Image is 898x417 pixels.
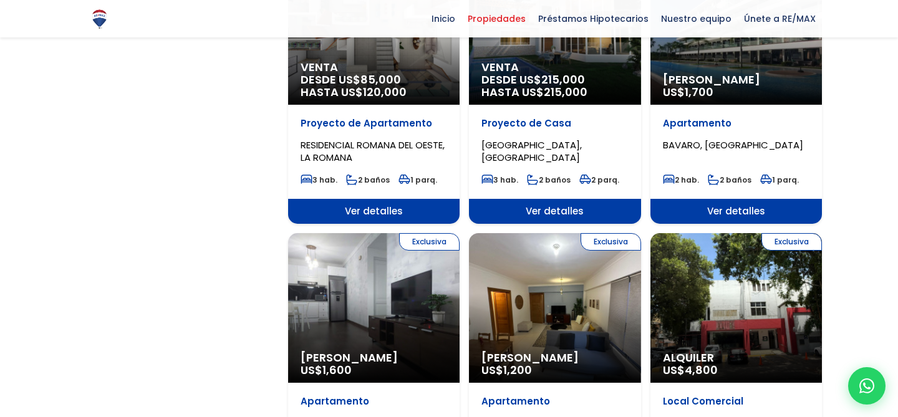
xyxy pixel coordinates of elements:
[760,175,799,185] span: 1 parq.
[360,72,401,87] span: 85,000
[301,352,447,364] span: [PERSON_NAME]
[481,74,628,98] span: DESDE US$
[663,74,809,86] span: [PERSON_NAME]
[346,175,390,185] span: 2 baños
[708,175,751,185] span: 2 baños
[650,199,822,224] span: Ver detalles
[481,362,532,378] span: US$
[655,9,738,28] span: Nuestro equipo
[663,395,809,408] p: Local Comercial
[301,175,337,185] span: 3 hab.
[685,84,713,100] span: 1,700
[481,117,628,130] p: Proyecto de Casa
[363,84,407,100] span: 120,000
[425,9,461,28] span: Inicio
[398,175,437,185] span: 1 parq.
[469,199,640,224] span: Ver detalles
[527,175,571,185] span: 2 baños
[322,362,352,378] span: 1,600
[461,9,532,28] span: Propiedades
[481,175,518,185] span: 3 hab.
[663,138,803,151] span: BAVARO, [GEOGRAPHIC_DATA]
[685,362,718,378] span: 4,800
[541,72,585,87] span: 215,000
[288,199,460,224] span: Ver detalles
[301,138,445,164] span: RESIDENCIAL ROMANA DEL OESTE, LA ROMANA
[503,362,532,378] span: 1,200
[663,362,718,378] span: US$
[301,86,447,98] span: HASTA US$
[663,352,809,364] span: Alquiler
[301,61,447,74] span: Venta
[301,362,352,378] span: US$
[481,352,628,364] span: [PERSON_NAME]
[761,233,822,251] span: Exclusiva
[481,61,628,74] span: Venta
[481,395,628,408] p: Apartamento
[663,84,713,100] span: US$
[301,395,447,408] p: Apartamento
[532,9,655,28] span: Préstamos Hipotecarios
[481,138,582,164] span: [GEOGRAPHIC_DATA], [GEOGRAPHIC_DATA]
[579,175,619,185] span: 2 parq.
[301,74,447,98] span: DESDE US$
[301,117,447,130] p: Proyecto de Apartamento
[581,233,641,251] span: Exclusiva
[663,117,809,130] p: Apartamento
[399,233,460,251] span: Exclusiva
[89,8,110,30] img: Logo de REMAX
[663,175,699,185] span: 2 hab.
[481,86,628,98] span: HASTA US$
[544,84,587,100] span: 215,000
[738,9,822,28] span: Únete a RE/MAX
